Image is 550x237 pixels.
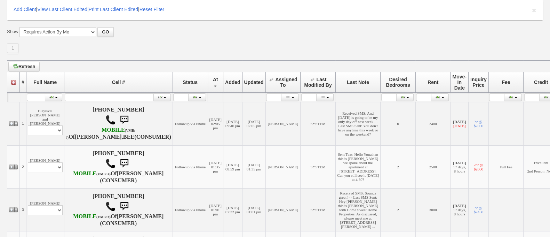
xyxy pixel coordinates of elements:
td: 2 [381,188,416,231]
td: [PERSON_NAME] [26,188,64,231]
a: br @ $2000 [473,120,483,128]
td: [DATE] 02:05 pm [242,102,265,145]
a: 2br @ $2000 [473,163,483,171]
img: sms.png [117,199,131,213]
a: Print Last Client Edited [89,7,138,12]
span: Credit [534,79,548,85]
font: MOBILE [73,213,96,220]
font: MOBILE [102,127,125,133]
b: [PERSON_NAME] [117,213,164,220]
td: Followup via Phone [173,188,208,231]
td: [DATE] 01:35 pm [208,145,223,188]
span: Status [183,79,198,85]
td: Blayisvel [PERSON_NAME] and [PERSON_NAME] [26,102,64,145]
b: T-Mobile USA, Inc. [73,170,111,177]
span: Inquiry Price [470,77,487,88]
td: Full Fee [488,145,524,188]
span: Updated [244,79,264,85]
img: sms.png [117,113,131,127]
a: View Last Client Edited [37,7,87,12]
span: Cell # [112,79,125,85]
td: Followup via Phone [173,102,208,145]
b: T-Mobile USA, Inc. [73,213,111,220]
td: [DATE] 09:46 pm [223,102,242,145]
span: Rent [428,79,438,85]
td: 3 [20,188,26,231]
td: 1 [20,102,26,145]
td: [DATE] 01:01 pm [242,188,265,231]
span: Full Name [33,79,57,85]
td: Received SMS: And [DATE] is going to be my only day off next week - - Last SMS Sent: You don't ha... [335,102,380,145]
b: T-Mobile USA, Inc. [66,127,135,140]
font: (VMB: #) [96,215,111,219]
b: [DATE] [453,204,466,208]
td: [DATE] 08:59 pm [223,145,242,188]
td: 2500 [415,145,451,188]
font: [DATE] [453,124,465,128]
a: 1 [7,43,19,53]
span: At [213,77,218,82]
span: Assigned To [276,77,297,88]
img: call.png [105,158,116,169]
b: [PERSON_NAME] [117,170,164,177]
td: Followup via Phone [173,145,208,188]
td: [DATE] 07:32 pm [223,188,242,231]
label: Show [7,29,18,35]
td: [PERSON_NAME] [265,145,301,188]
h4: [PHONE_NUMBER] Of (CONSUMER) [66,107,171,141]
td: 17 days, 8 hours [451,145,468,188]
img: sms.png [117,156,131,170]
img: call.png [105,115,116,125]
b: [PERSON_NAME],BEE [75,134,134,140]
td: [DATE] 02:05 pm [208,102,223,145]
td: 2400 [415,102,451,145]
td: SYSTEM [301,188,336,231]
font: (VMB: #) [66,129,135,139]
h4: [PHONE_NUMBER] Of (CONSUMER) [66,150,171,184]
button: GO [97,27,113,37]
td: [DATE] 01:35 pm [242,145,265,188]
td: [PERSON_NAME] [265,188,301,231]
b: [DATE] [453,120,466,124]
td: Sent Text: Hello Yonathan this is [PERSON_NAME] we spoke about the apartment at [STREET_ADDRESS].... [335,145,380,188]
a: Reset Filter [140,7,165,12]
a: Add Client [14,7,36,12]
td: 2 [381,145,416,188]
a: Refresh [8,62,40,71]
th: # [20,72,26,92]
span: Move-In Date [452,74,466,91]
span: Last Note [347,79,369,85]
font: (VMB: #) [96,172,111,176]
td: Received SMS: Sounds great! - - Last SMS Sent: Hey [PERSON_NAME] this is [PERSON_NAME] with Home ... [335,188,380,231]
span: Desired Bedrooms [386,77,410,88]
font: MOBILE [73,170,96,177]
td: 17 days, 8 hours [451,188,468,231]
td: 2 [20,145,26,188]
b: [DATE] [453,161,466,165]
td: [PERSON_NAME] [26,145,64,188]
span: Last Modified By [304,77,332,88]
h4: [PHONE_NUMBER] Of (CONSUMER) [66,193,171,227]
td: SYSTEM [301,102,336,145]
span: Added [225,79,240,85]
span: Fee [502,79,510,85]
td: SYSTEM [301,145,336,188]
td: 0 [381,102,416,145]
a: br @ $2450 [473,206,483,214]
img: call.png [105,201,116,212]
td: [PERSON_NAME] [265,102,301,145]
td: 3000 [415,188,451,231]
td: [DATE] 01:01 pm [208,188,223,231]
